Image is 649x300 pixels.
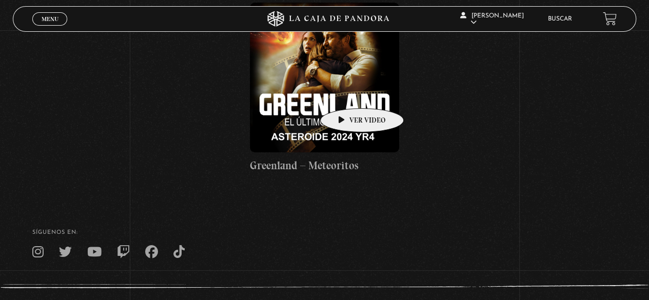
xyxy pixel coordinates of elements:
[250,157,399,174] h4: Greenland – Meteoritos
[603,12,617,26] a: View your shopping cart
[250,3,399,173] a: Greenland – Meteoritos
[460,13,524,26] span: [PERSON_NAME]
[32,230,617,235] h4: SÍguenos en:
[42,16,58,22] span: Menu
[548,16,572,22] a: Buscar
[38,24,62,31] span: Cerrar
